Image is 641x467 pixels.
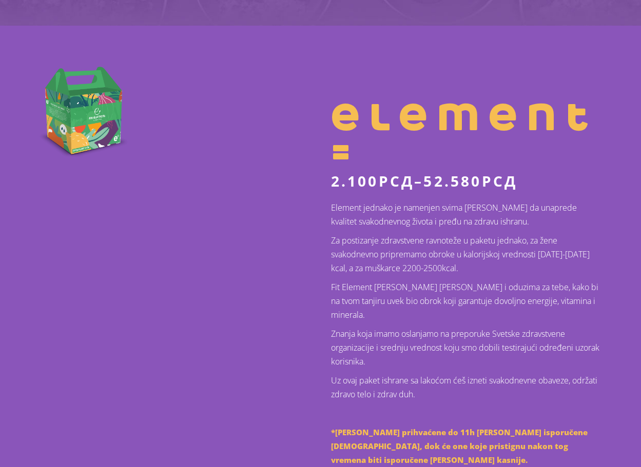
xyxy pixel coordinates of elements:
p: Element jednako je namenjen svima [PERSON_NAME] da unaprede kvalitet svakodnevnog života i pređu ... [331,201,603,229]
span: *[PERSON_NAME] prihvaćene do 11h [PERSON_NAME] isporučene [DEMOGRAPHIC_DATA], dok će one koje pri... [331,427,588,465]
p: Uz ovaj paket ishrane sa lakoćom ćeš izneti svakodnevne obaveze, održati zdravo telo i zdrav duh. [331,374,603,401]
p: Znanja koja imamo oslanjamo na preporuke Svetske zdravstvene organizacije i srednju vrednost koju... [331,327,603,369]
h1: Element = [331,100,603,171]
span: рсд [482,171,518,191]
p: – [331,173,603,189]
p: Za postizanje zdravstvene ravnoteže u paketu jednako, za žene svakodnevno pripremamo obroke u kal... [331,234,603,275]
bdi: 52.580 [423,171,517,191]
bdi: 2.100 [331,171,415,191]
p: Fit Element [PERSON_NAME] [PERSON_NAME] i oduzima za tebe, kako bi na tvom tanjiru uvek bio obrok... [331,280,603,322]
span: рсд [379,171,415,191]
